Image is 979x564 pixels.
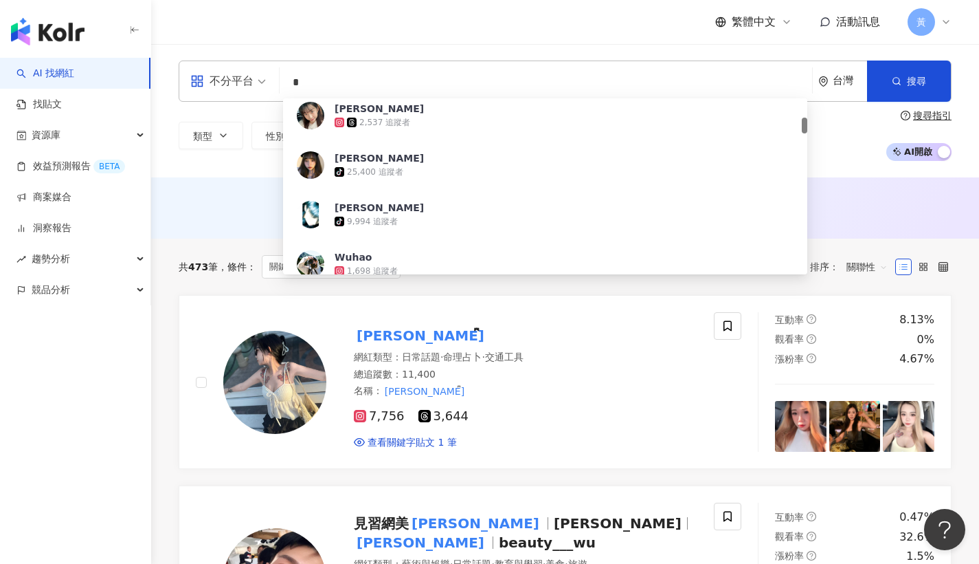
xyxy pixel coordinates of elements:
iframe: Help Scout Beacon - Open [924,509,965,550]
span: 漲粉率 [775,550,804,561]
span: 交通工具 [485,351,524,362]
div: 8.13% [899,312,934,327]
button: 性別 [251,122,316,149]
span: 競品分析 [32,274,70,305]
img: KOL Avatar [297,151,324,179]
span: 搜尋 [907,76,926,87]
a: KOL Avatar[PERSON_NAME]ིྀ網紅類型：日常話題·命理占卜·交通工具總追蹤數：11,400名稱：[PERSON_NAME]ིྀ7,7563,644查看關鍵字貼文 1 筆互動率... [179,295,952,469]
span: appstore [190,74,204,88]
span: 見習網美 [354,515,409,532]
div: 總追蹤數 ： 11,400 [354,368,697,382]
span: 活動訊息 [836,15,880,28]
div: [PERSON_NAME] [335,151,424,165]
mark: [PERSON_NAME] [354,325,487,347]
img: logo [11,18,85,45]
span: 473 [188,261,208,272]
div: 1,698 追蹤者 [347,265,398,277]
div: 4.67% [899,351,934,367]
span: question-circle [807,334,816,344]
div: 搜尋指引 [913,110,952,121]
div: 25,400 追蹤者 [347,166,403,178]
span: 類型 [193,131,212,142]
mark: [PERSON_NAME] [383,384,466,399]
span: question-circle [807,512,816,521]
button: 類型 [179,122,243,149]
span: 資源庫 [32,120,60,151]
span: 漲粉率 [775,354,804,365]
div: 0% [917,332,934,347]
img: KOL Avatar [297,201,324,228]
span: 關鍵字：[PERSON_NAME] [262,255,401,279]
span: 繁體中文 [732,14,776,30]
a: 效益預測報告BETA [16,160,125,173]
span: 觀看率 [775,334,804,345]
img: KOL Avatar [297,102,324,129]
span: 觀看率 [775,531,804,542]
span: · [482,351,484,362]
span: question-circle [901,111,910,120]
span: 日常話題 [402,351,440,362]
a: 找貼文 [16,98,62,111]
a: 查看關鍵字貼文 1 筆 [354,436,457,450]
a: 洞察報告 [16,221,71,235]
div: 不分平台 [190,70,254,92]
span: question-circle [807,314,816,324]
a: searchAI 找網紅 [16,67,74,80]
div: 網紅類型 ： [354,351,697,365]
span: 名稱 ： [354,384,466,399]
div: [PERSON_NAME] [335,201,424,215]
img: KOL Avatar [223,331,326,434]
span: rise [16,254,26,264]
span: 7,756 [354,409,405,424]
div: 9,994 追蹤者 [347,216,398,228]
span: 查看關鍵字貼文 1 筆 [368,436,457,450]
img: post-image [883,401,934,453]
img: post-image [829,401,881,453]
mark: [PERSON_NAME] [409,512,542,534]
span: 關聯性 [846,256,888,278]
mark: [PERSON_NAME] [354,532,487,554]
span: 互動率 [775,512,804,523]
span: 趨勢分析 [32,243,70,274]
span: · [440,351,443,362]
div: Wuhao [335,250,372,264]
button: 搜尋 [867,61,951,102]
span: 命理占卜 [443,351,482,362]
span: question-circle [807,551,816,561]
div: 2,537 追蹤者 [359,117,410,129]
img: KOL Avatar [297,250,324,278]
a: 商案媒合 [16,191,71,204]
span: 3,644 [418,409,469,424]
div: 共 筆 [179,261,218,272]
div: [PERSON_NAME] [335,102,424,116]
span: [PERSON_NAME] [554,515,682,532]
span: beauty___wu [499,534,596,551]
span: question-circle [807,354,816,363]
div: 排序： [810,256,895,278]
div: 0.47% [899,510,934,525]
span: 條件 ： [218,261,256,272]
span: environment [818,76,829,87]
span: 性別 [266,131,285,142]
div: 1.5% [906,549,934,564]
div: 32.6% [899,530,934,545]
span: 黃 [916,14,926,30]
span: 互動率 [775,314,804,325]
img: post-image [775,401,826,453]
div: 台灣 [833,75,867,87]
span: question-circle [807,532,816,541]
